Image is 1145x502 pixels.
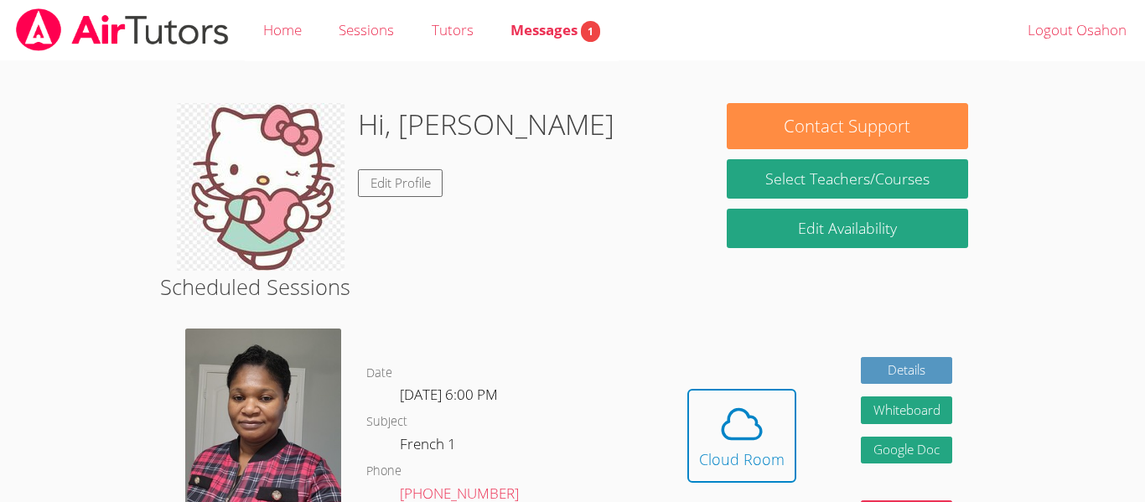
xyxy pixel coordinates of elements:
[14,8,231,51] img: airtutors_banner-c4298cdbf04f3fff15de1276eac7730deb9818008684d7c2e4769d2f7ddbe033.png
[510,20,600,39] span: Messages
[366,363,392,384] dt: Date
[687,389,796,483] button: Cloud Room
[400,385,498,404] span: [DATE] 6:00 PM
[358,103,614,146] h1: Hi, [PERSON_NAME]
[727,159,968,199] a: Select Teachers/Courses
[358,169,443,197] a: Edit Profile
[727,209,968,248] a: Edit Availability
[160,271,985,303] h2: Scheduled Sessions
[366,411,407,432] dt: Subject
[699,448,785,471] div: Cloud Room
[861,396,953,424] button: Whiteboard
[727,103,968,149] button: Contact Support
[861,357,953,385] a: Details
[861,437,953,464] a: Google Doc
[177,103,345,271] img: 1000001815.jpg
[400,432,459,461] dd: French 1
[581,21,600,42] span: 1
[366,461,402,482] dt: Phone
